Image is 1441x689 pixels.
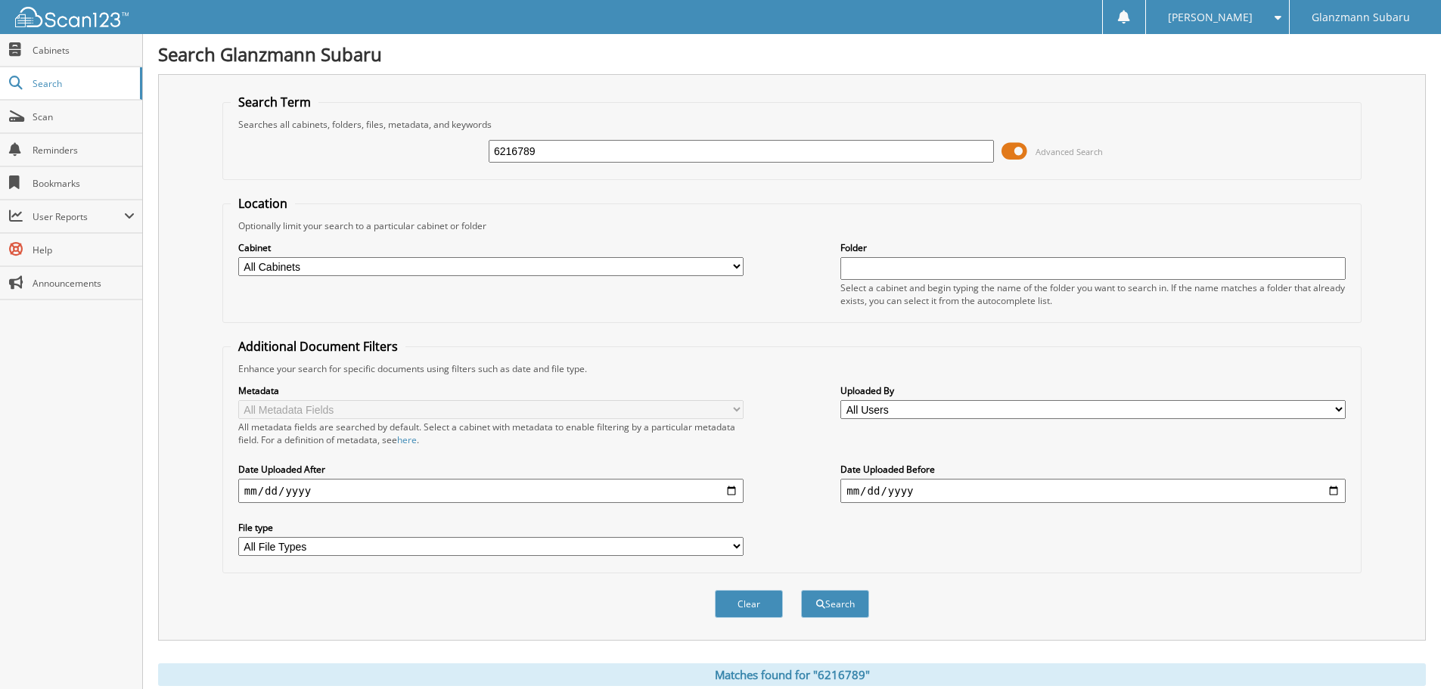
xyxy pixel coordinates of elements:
[238,521,744,534] label: File type
[840,281,1346,307] div: Select a cabinet and begin typing the name of the folder you want to search in. If the name match...
[33,77,132,90] span: Search
[15,7,129,27] img: scan123-logo-white.svg
[840,241,1346,254] label: Folder
[231,362,1353,375] div: Enhance your search for specific documents using filters such as date and file type.
[231,195,295,212] legend: Location
[238,421,744,446] div: All metadata fields are searched by default. Select a cabinet with metadata to enable filtering b...
[158,663,1426,686] div: Matches found for "6216789"
[33,110,135,123] span: Scan
[715,590,783,618] button: Clear
[840,479,1346,503] input: end
[238,479,744,503] input: start
[33,277,135,290] span: Announcements
[238,384,744,397] label: Metadata
[840,384,1346,397] label: Uploaded By
[158,42,1426,67] h1: Search Glanzmann Subaru
[33,44,135,57] span: Cabinets
[1036,146,1103,157] span: Advanced Search
[238,463,744,476] label: Date Uploaded After
[33,210,124,223] span: User Reports
[238,241,744,254] label: Cabinet
[33,244,135,256] span: Help
[231,118,1353,131] div: Searches all cabinets, folders, files, metadata, and keywords
[840,463,1346,476] label: Date Uploaded Before
[231,338,405,355] legend: Additional Document Filters
[397,433,417,446] a: here
[231,219,1353,232] div: Optionally limit your search to a particular cabinet or folder
[33,144,135,157] span: Reminders
[1312,13,1410,22] span: Glanzmann Subaru
[231,94,318,110] legend: Search Term
[1168,13,1253,22] span: [PERSON_NAME]
[801,590,869,618] button: Search
[33,177,135,190] span: Bookmarks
